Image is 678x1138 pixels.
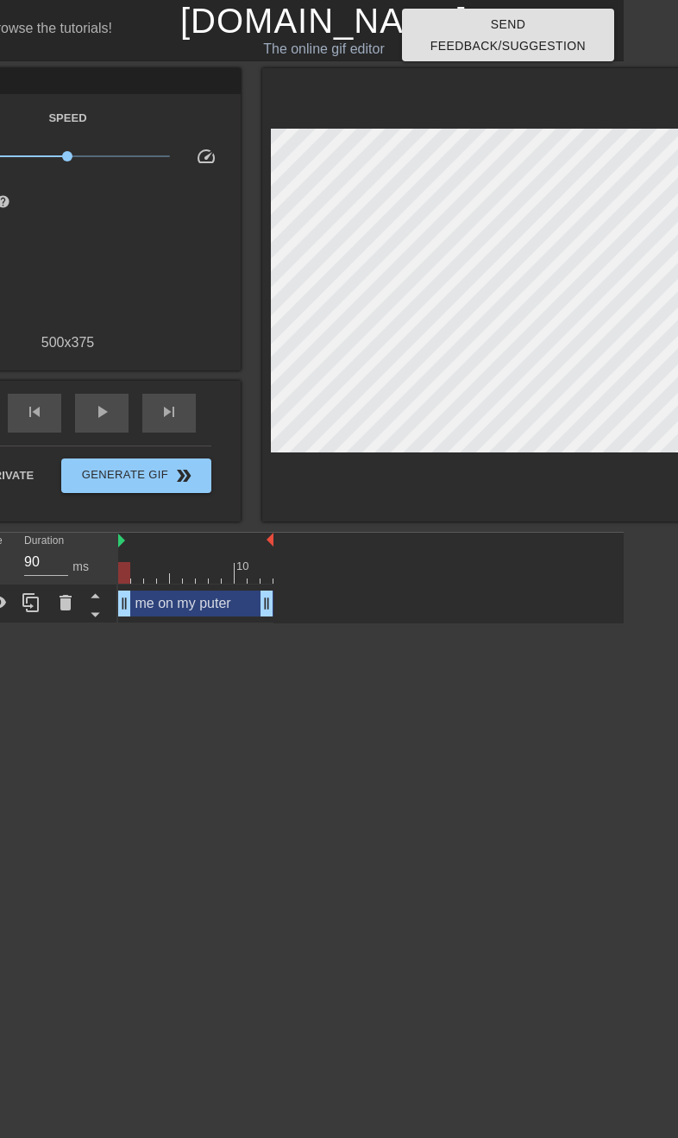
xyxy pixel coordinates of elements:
[416,14,600,56] span: Send Feedback/Suggestion
[402,9,614,61] button: Send Feedback/Suggestion
[258,595,275,612] span: drag_handle
[173,465,194,486] span: double_arrow
[68,465,204,486] span: Generate Gif
[267,533,273,547] img: bound-end.png
[180,39,468,60] div: The online gif editor
[236,558,252,575] div: 10
[72,558,89,576] div: ms
[116,595,133,612] span: drag_handle
[180,2,468,40] a: [DOMAIN_NAME]
[61,458,210,493] button: Generate Gif
[48,110,86,127] label: Speed
[159,401,179,422] span: skip_next
[91,401,112,422] span: play_arrow
[24,535,64,546] label: Duration
[24,401,45,422] span: skip_previous
[196,146,217,167] span: speed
